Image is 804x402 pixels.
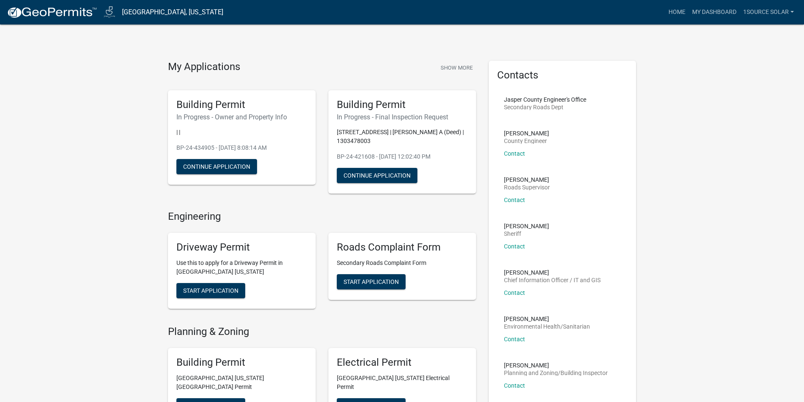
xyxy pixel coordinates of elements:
[665,4,689,20] a: Home
[344,278,399,285] span: Start Application
[504,270,601,275] p: [PERSON_NAME]
[504,324,590,329] p: Environmental Health/Sanitarian
[337,152,468,161] p: BP-24-421608 - [DATE] 12:02:40 PM
[168,61,240,73] h4: My Applications
[168,210,476,223] h4: Engineering
[337,168,417,183] button: Continue Application
[176,128,307,137] p: | |
[504,184,550,190] p: Roads Supervisor
[176,259,307,276] p: Use this to apply for a Driveway Permit in [GEOGRAPHIC_DATA] [US_STATE]
[504,223,549,229] p: [PERSON_NAME]
[504,289,525,296] a: Contact
[337,128,468,146] p: [STREET_ADDRESS] | [PERSON_NAME] A (Deed) | 1303478003
[504,316,590,322] p: [PERSON_NAME]
[176,143,307,152] p: BP-24-434905 - [DATE] 8:08:14 AM
[504,277,601,283] p: Chief Information Officer / IT and GIS
[497,69,628,81] h5: Contacts
[337,374,468,391] p: [GEOGRAPHIC_DATA] [US_STATE] Electrical Permit
[176,113,307,121] h6: In Progress - Owner and Property Info
[176,99,307,111] h5: Building Permit
[337,113,468,121] h6: In Progress - Final Inspection Request
[504,370,608,376] p: Planning and Zoning/Building Inspector
[504,362,608,368] p: [PERSON_NAME]
[504,382,525,389] a: Contact
[504,336,525,343] a: Contact
[176,356,307,369] h5: Building Permit
[504,104,586,110] p: Secondary Roads Dept
[337,241,468,254] h5: Roads Complaint Form
[104,6,115,18] img: Jasper County, Iowa
[176,241,307,254] h5: Driveway Permit
[122,5,223,19] a: [GEOGRAPHIC_DATA], [US_STATE]
[504,197,525,203] a: Contact
[740,4,797,20] a: 1Source Solar
[437,61,476,75] button: Show More
[504,138,549,144] p: County Engineer
[176,283,245,298] button: Start Application
[504,177,550,183] p: [PERSON_NAME]
[504,243,525,250] a: Contact
[168,326,476,338] h4: Planning & Zoning
[337,99,468,111] h5: Building Permit
[337,274,406,289] button: Start Application
[176,374,307,391] p: [GEOGRAPHIC_DATA] [US_STATE][GEOGRAPHIC_DATA] Permit
[504,130,549,136] p: [PERSON_NAME]
[504,231,549,237] p: Sheriff
[337,356,468,369] h5: Electrical Permit
[504,150,525,157] a: Contact
[689,4,740,20] a: My Dashboard
[337,259,468,267] p: Secondary Roads Complaint Form
[504,97,586,103] p: Jasper County Engineer's Office
[183,287,238,294] span: Start Application
[176,159,257,174] button: Continue Application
